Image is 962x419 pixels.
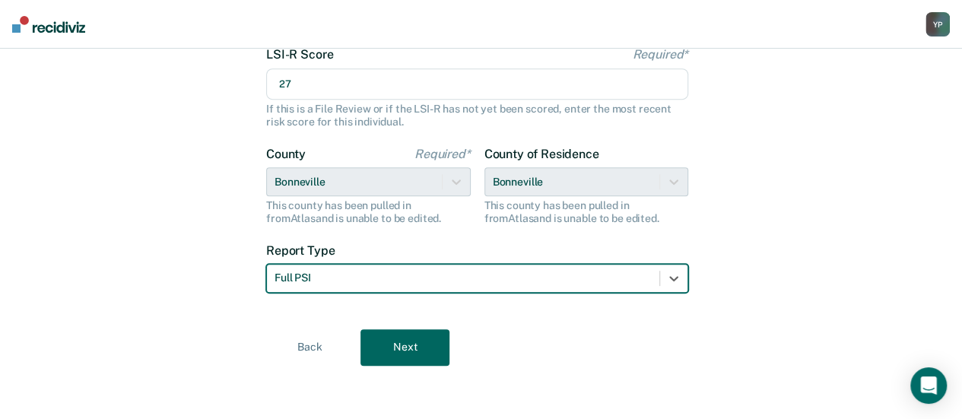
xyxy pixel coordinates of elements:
button: Next [360,329,449,366]
div: Y P [925,12,950,37]
span: Required* [632,47,688,62]
div: Open Intercom Messenger [910,367,947,404]
label: County of Residence [484,147,689,161]
button: YP [925,12,950,37]
button: Back [265,329,354,366]
label: Report Type [266,243,688,258]
div: This county has been pulled in from Atlas and is unable to be edited. [484,199,689,225]
img: Recidiviz [12,16,85,33]
label: LSI-R Score [266,47,688,62]
div: If this is a File Review or if the LSI-R has not yet been scored, enter the most recent risk scor... [266,103,688,129]
div: This county has been pulled in from Atlas and is unable to be edited. [266,199,471,225]
span: Required* [414,147,471,161]
label: County [266,147,471,161]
